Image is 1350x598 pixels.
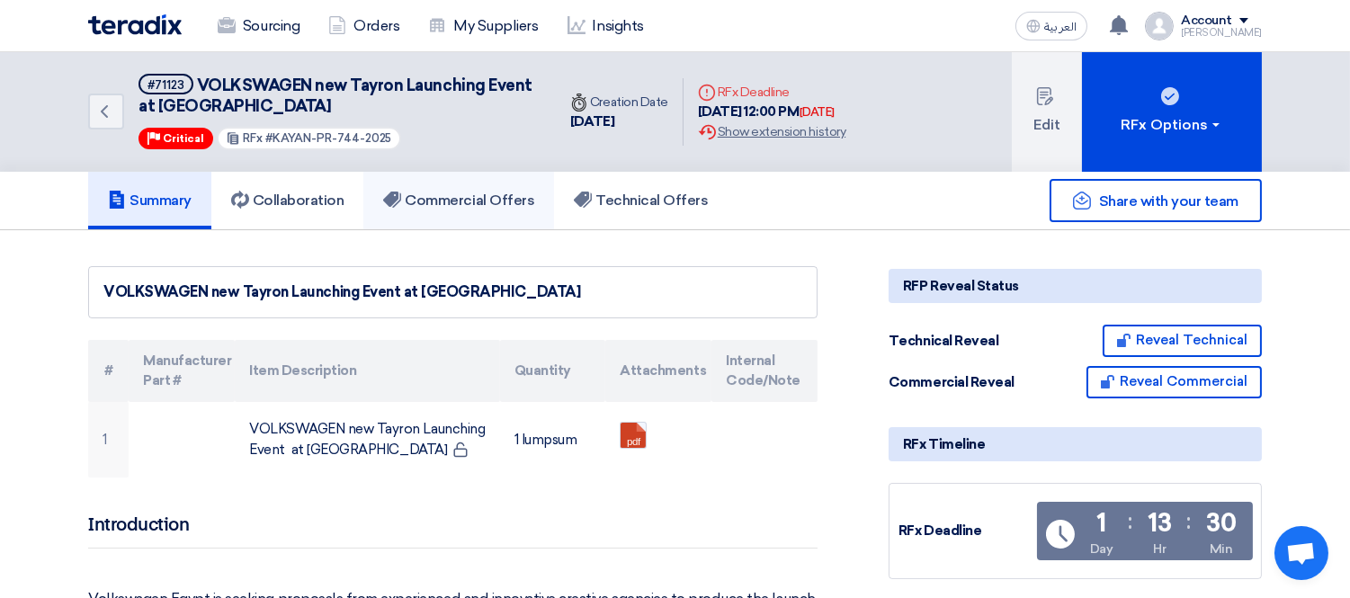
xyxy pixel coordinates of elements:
[698,122,845,141] div: Show extension history
[88,172,211,229] a: Summary
[889,372,1024,393] div: Commercial Reveal
[1096,511,1106,536] div: 1
[889,269,1262,303] div: RFP Reveal Status
[88,513,818,549] h2: Introduction
[1090,540,1113,558] div: Day
[139,74,534,118] h5: VOLKSWAGEN new Tayron Launching Event at Azha
[554,172,728,229] a: Technical Offers
[605,340,711,402] th: Attachments
[889,427,1262,461] div: RFx Timeline
[570,112,668,132] div: [DATE]
[1012,52,1082,172] button: Edit
[203,6,314,46] a: Sourcing
[1187,505,1192,538] div: :
[621,423,764,531] a: Tayron_Launch_EventV_1755762186123.pdf
[108,192,192,210] h5: Summary
[570,93,668,112] div: Creation Date
[500,340,606,402] th: Quantity
[235,340,499,402] th: Item Description
[1274,526,1328,580] a: Open chat
[1044,21,1077,33] span: العربية
[1206,511,1236,536] div: 30
[1181,13,1232,29] div: Account
[88,340,129,402] th: #
[1148,511,1171,536] div: 13
[1082,52,1262,172] button: RFx Options
[211,172,364,229] a: Collaboration
[1086,366,1262,398] button: Reveal Commercial
[163,132,204,145] span: Critical
[889,331,1024,352] div: Technical Reveal
[314,6,414,46] a: Orders
[265,131,392,145] span: #KAYAN-PR-744-2025
[243,131,263,145] span: RFx
[148,79,184,91] div: #71123
[1128,505,1132,538] div: :
[899,521,1033,541] div: RFx Deadline
[1099,192,1238,210] span: Share with your team
[698,102,845,122] div: [DATE] 12:00 PM
[103,281,802,303] div: VOLKSWAGEN new Tayron Launching Event at [GEOGRAPHIC_DATA]
[1145,12,1174,40] img: profile_test.png
[383,192,534,210] h5: Commercial Offers
[88,402,129,478] td: 1
[129,340,235,402] th: Manufacturer Part #
[414,6,552,46] a: My Suppliers
[553,6,658,46] a: Insights
[88,14,182,35] img: Teradix logo
[139,76,532,116] span: VOLKSWAGEN new Tayron Launching Event at [GEOGRAPHIC_DATA]
[711,340,818,402] th: Internal Code/Note
[1153,540,1166,558] div: Hr
[1122,114,1223,136] div: RFx Options
[231,192,344,210] h5: Collaboration
[235,402,499,478] td: VOLKSWAGEN new Tayron Launching Event at [GEOGRAPHIC_DATA]
[800,103,835,121] div: [DATE]
[363,172,554,229] a: Commercial Offers
[698,83,845,102] div: RFx Deadline
[500,402,606,478] td: 1 lumpsum
[1210,540,1233,558] div: Min
[1103,325,1262,357] button: Reveal Technical
[1015,12,1087,40] button: العربية
[574,192,708,210] h5: Technical Offers
[1181,28,1262,38] div: [PERSON_NAME]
